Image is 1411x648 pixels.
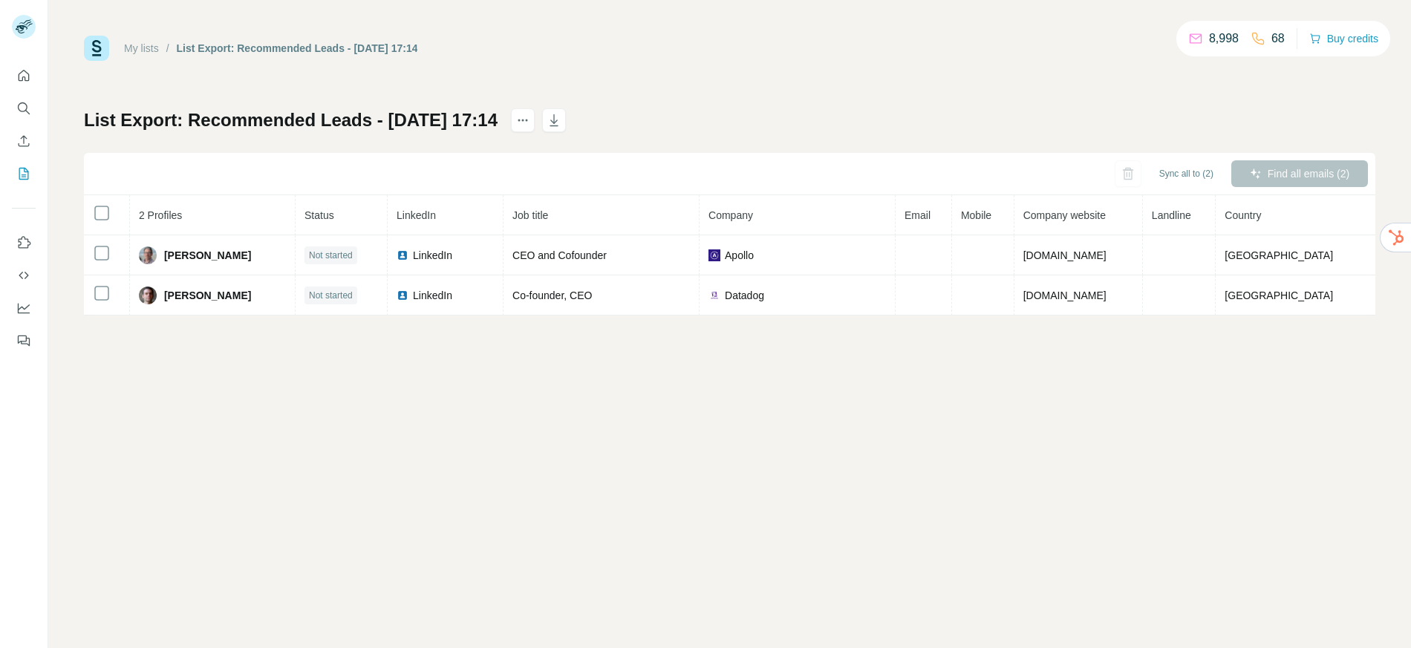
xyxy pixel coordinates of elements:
[84,108,498,132] h1: List Export: Recommended Leads - [DATE] 17:14
[512,249,607,261] span: CEO and Cofounder
[1309,28,1378,49] button: Buy credits
[961,209,991,221] span: Mobile
[1023,209,1106,221] span: Company website
[164,288,251,303] span: [PERSON_NAME]
[397,249,408,261] img: LinkedIn logo
[1159,167,1213,180] span: Sync all to (2)
[708,289,720,301] img: company-logo
[512,209,548,221] span: Job title
[12,229,36,256] button: Use Surfe on LinkedIn
[124,42,159,54] a: My lists
[139,246,157,264] img: Avatar
[12,95,36,122] button: Search
[1271,30,1285,48] p: 68
[309,249,353,262] span: Not started
[12,128,36,154] button: Enrich CSV
[139,209,182,221] span: 2 Profiles
[512,289,592,301] span: Co-founder, CEO
[413,248,452,263] span: LinkedIn
[12,160,36,187] button: My lists
[12,262,36,289] button: Use Surfe API
[725,248,754,263] span: Apollo
[1149,163,1224,185] button: Sync all to (2)
[12,327,36,354] button: Feedback
[413,288,452,303] span: LinkedIn
[905,209,931,221] span: Email
[511,108,535,132] button: actions
[139,287,157,304] img: Avatar
[1023,249,1107,261] span: [DOMAIN_NAME]
[304,209,334,221] span: Status
[1152,209,1191,221] span: Landline
[166,41,169,56] li: /
[725,288,764,303] span: Datadog
[397,209,436,221] span: LinkedIn
[708,209,753,221] span: Company
[12,295,36,321] button: Dashboard
[164,248,251,263] span: [PERSON_NAME]
[1225,209,1261,221] span: Country
[708,249,720,261] img: company-logo
[1209,30,1239,48] p: 8,998
[84,36,109,61] img: Surfe Logo
[12,62,36,89] button: Quick start
[309,289,353,302] span: Not started
[1023,289,1107,301] span: [DOMAIN_NAME]
[397,289,408,301] img: LinkedIn logo
[1225,249,1333,261] span: [GEOGRAPHIC_DATA]
[177,41,418,56] div: List Export: Recommended Leads - [DATE] 17:14
[1225,289,1333,301] span: [GEOGRAPHIC_DATA]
